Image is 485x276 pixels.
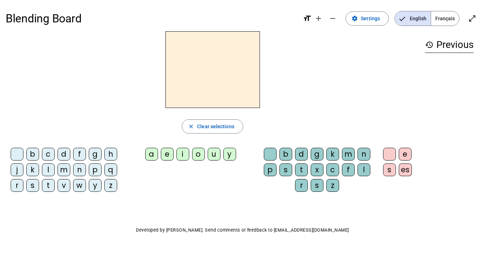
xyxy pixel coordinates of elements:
[395,11,431,26] span: English
[399,148,412,161] div: e
[425,40,434,49] mat-icon: history
[26,179,39,192] div: s
[311,11,326,26] button: Increase font size
[358,163,370,176] div: l
[295,179,308,192] div: r
[73,148,86,161] div: f
[314,14,323,23] mat-icon: add
[326,179,339,192] div: z
[468,14,476,23] mat-icon: open_in_full
[73,163,86,176] div: n
[264,163,277,176] div: p
[176,148,189,161] div: i
[26,163,39,176] div: k
[11,179,23,192] div: r
[104,148,117,161] div: h
[42,179,55,192] div: t
[394,11,459,26] mat-button-toggle-group: Language selection
[208,148,220,161] div: u
[431,11,459,26] span: Français
[58,179,70,192] div: v
[279,148,292,161] div: b
[303,14,311,23] mat-icon: format_size
[42,163,55,176] div: l
[311,163,323,176] div: x
[104,163,117,176] div: q
[328,14,337,23] mat-icon: remove
[345,11,389,26] button: Settings
[42,148,55,161] div: c
[89,148,102,161] div: g
[279,163,292,176] div: s
[188,123,194,130] mat-icon: close
[425,37,474,53] h3: Previous
[73,179,86,192] div: w
[223,148,236,161] div: y
[6,226,479,234] p: Developed by [PERSON_NAME]. Send comments or feedback to [EMAIL_ADDRESS][DOMAIN_NAME]
[192,148,205,161] div: o
[383,163,396,176] div: s
[161,148,174,161] div: e
[58,148,70,161] div: d
[295,148,308,161] div: d
[11,163,23,176] div: j
[89,163,102,176] div: p
[342,148,355,161] div: m
[145,148,158,161] div: a
[26,148,39,161] div: b
[311,148,323,161] div: g
[89,179,102,192] div: y
[358,148,370,161] div: n
[58,163,70,176] div: m
[326,163,339,176] div: c
[104,179,117,192] div: z
[311,179,323,192] div: s
[465,11,479,26] button: Enter full screen
[326,11,340,26] button: Decrease font size
[197,122,234,131] span: Clear selections
[361,14,380,23] span: Settings
[182,119,243,134] button: Clear selections
[399,163,412,176] div: es
[326,148,339,161] div: k
[295,163,308,176] div: t
[6,7,297,30] h1: Blending Board
[352,15,358,22] mat-icon: settings
[342,163,355,176] div: f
